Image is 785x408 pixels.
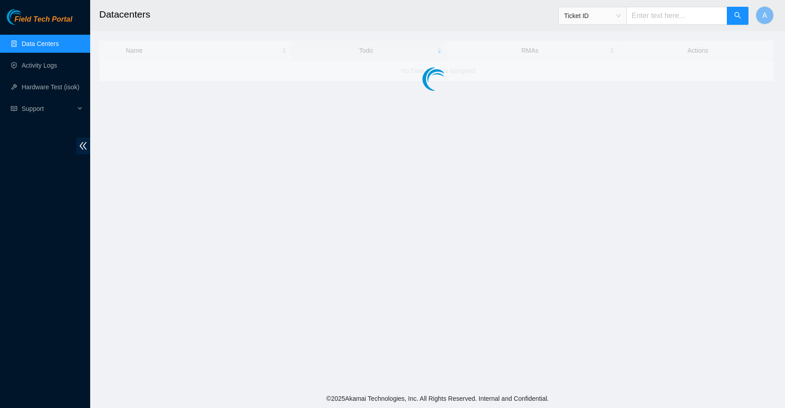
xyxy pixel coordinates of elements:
a: Data Centers [22,40,59,47]
span: A [762,10,767,21]
button: A [756,6,774,24]
button: search [727,7,748,25]
img: Akamai Technologies [7,9,46,25]
span: Support [22,100,75,118]
span: Ticket ID [564,9,621,23]
span: read [11,105,17,112]
footer: © 2025 Akamai Technologies, Inc. All Rights Reserved. Internal and Confidential. [90,389,785,408]
span: double-left [76,138,90,154]
a: Hardware Test (isok) [22,83,79,91]
a: Akamai TechnologiesField Tech Portal [7,16,72,28]
input: Enter text here... [626,7,727,25]
a: Activity Logs [22,62,57,69]
span: search [734,12,741,20]
span: Field Tech Portal [14,15,72,24]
